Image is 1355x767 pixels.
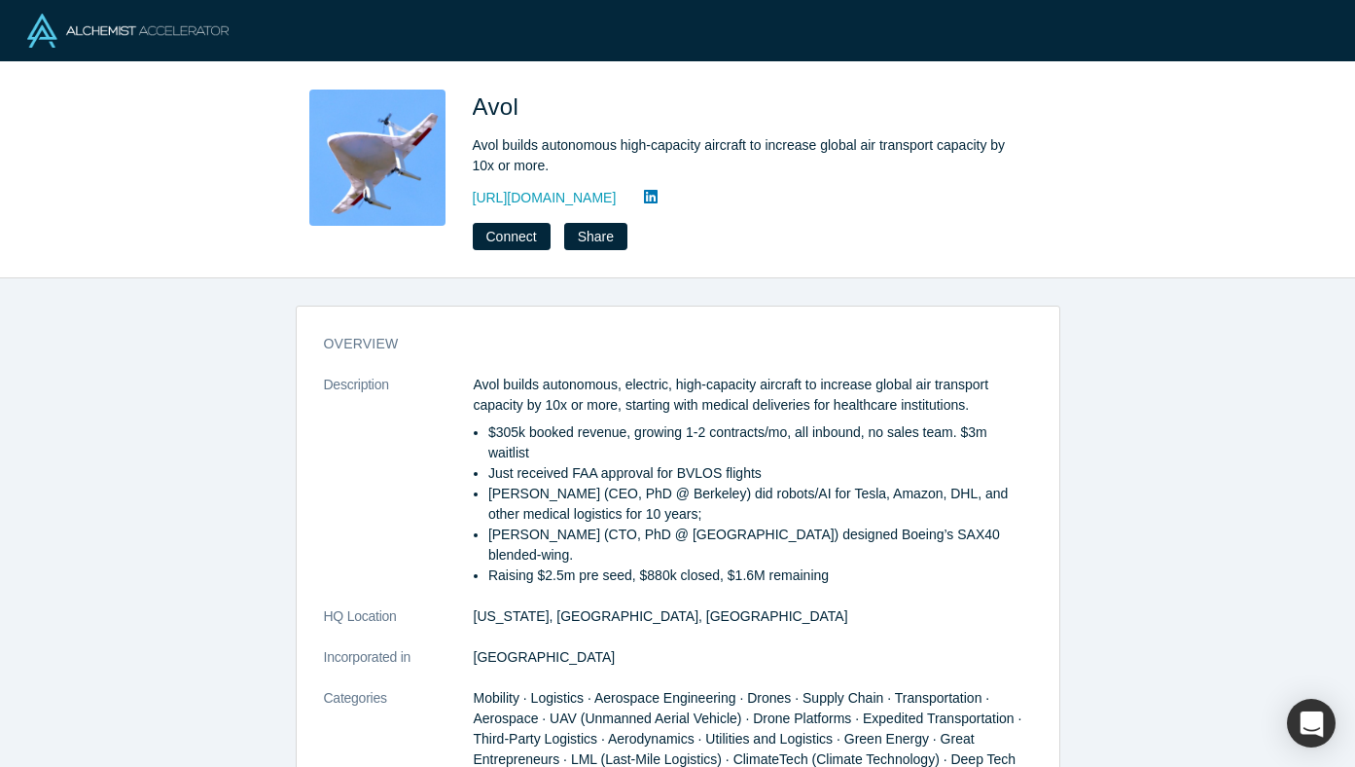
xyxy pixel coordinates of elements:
[473,135,1017,176] div: Avol builds autonomous high-capacity aircraft to increase global air transport capacity by 10x or...
[473,93,526,120] span: Avol
[473,188,617,208] a: [URL][DOMAIN_NAME]
[474,606,1032,627] dd: [US_STATE], [GEOGRAPHIC_DATA], [GEOGRAPHIC_DATA]
[488,566,1032,586] li: Raising $2.5m pre seed, $880k closed, $1.6M remaining
[488,484,1032,525] li: [PERSON_NAME] (CEO, PhD @ Berkeley) did robots/AI for Tesla, Amazon, DHL, and other medical logis...
[324,375,474,606] dt: Description
[324,334,1005,354] h3: overview
[27,14,229,48] img: Alchemist Logo
[309,90,446,226] img: Avol's Logo
[564,223,627,250] button: Share
[488,422,1032,463] li: $305k booked revenue, growing 1-2 contracts/mo, all inbound, no sales team. $3m waitlist
[488,463,1032,484] li: Just received FAA approval for BVLOS flights
[474,647,1032,668] dd: [GEOGRAPHIC_DATA]
[324,606,474,647] dt: HQ Location
[488,525,1032,566] li: [PERSON_NAME] (CTO, PhD @ [GEOGRAPHIC_DATA]) designed Boeing’s SAX40 blended-wing.
[473,223,551,250] button: Connect
[474,375,1032,416] p: Avol builds autonomous, electric, high-capacity aircraft to increase global air transport capacit...
[324,647,474,688] dt: Incorporated in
